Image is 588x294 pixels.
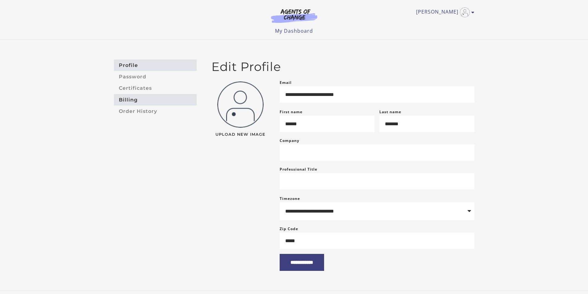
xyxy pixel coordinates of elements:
[280,166,317,173] label: Professional Title
[275,27,313,34] a: My Dashboard
[265,9,324,23] img: Agents of Change Logo
[211,133,270,137] span: Upload New Image
[114,106,197,117] a: Order History
[280,225,298,233] label: Zip Code
[114,83,197,94] a: Certificates
[416,7,471,17] a: Toggle menu
[211,60,474,74] h2: Edit Profile
[280,109,302,114] label: First name
[114,71,197,82] a: Password
[379,109,401,114] label: Last name
[114,60,197,71] a: Profile
[114,94,197,106] a: Billing
[280,137,299,144] label: Company
[280,79,292,86] label: Email
[280,196,300,201] label: Timezone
